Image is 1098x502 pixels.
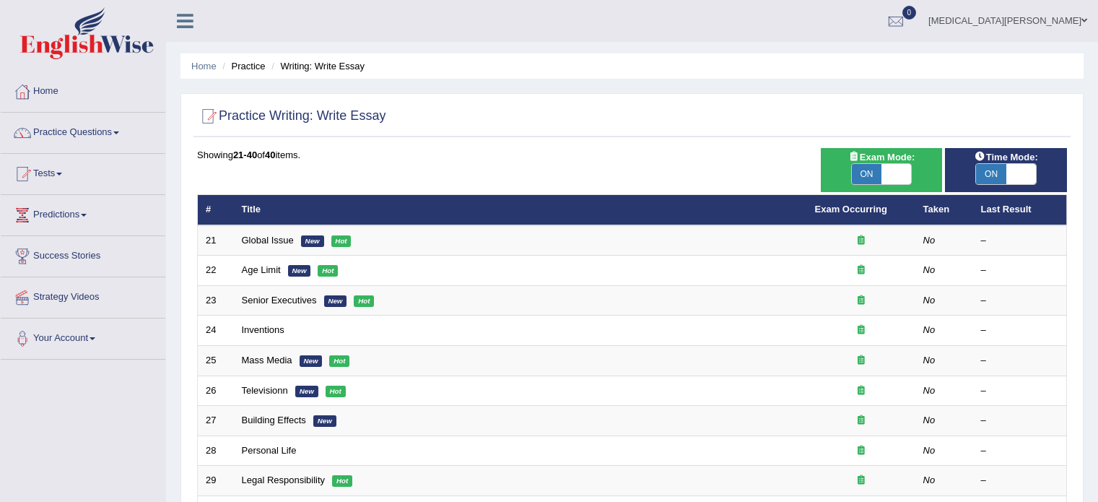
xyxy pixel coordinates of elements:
a: Personal Life [242,445,297,456]
div: – [981,264,1059,277]
div: – [981,384,1059,398]
th: # [198,195,234,225]
em: No [923,385,936,396]
a: Your Account [1,319,165,355]
span: ON [976,164,1006,184]
em: New [324,295,347,307]
div: Exam occurring question [815,264,907,277]
h2: Practice Writing: Write Essay [197,105,385,127]
em: No [923,415,936,425]
em: Hot [326,386,346,397]
b: 40 [265,150,275,160]
div: Exam occurring question [815,474,907,488]
em: New [295,386,318,397]
li: Writing: Write Essay [268,59,365,73]
div: Exam occurring question [815,384,907,398]
a: Building Effects [242,415,306,425]
em: No [923,324,936,335]
li: Practice [219,59,265,73]
th: Last Result [973,195,1067,225]
a: Tests [1,154,165,190]
td: 23 [198,285,234,316]
div: – [981,294,1059,308]
b: 21-40 [233,150,257,160]
div: Exam occurring question [815,294,907,308]
td: 21 [198,225,234,256]
em: Hot [331,235,352,247]
em: No [923,445,936,456]
em: New [301,235,324,247]
div: Showing of items. [197,148,1067,162]
div: Exam occurring question [815,324,907,337]
td: 24 [198,316,234,346]
div: Show exams occurring in exams [821,148,943,192]
div: Exam occurring question [815,234,907,248]
a: Success Stories [1,236,165,272]
div: – [981,474,1059,488]
em: No [923,235,936,246]
a: Global Issue [242,235,294,246]
em: Hot [318,265,338,277]
div: – [981,444,1059,458]
a: Mass Media [242,355,292,365]
span: ON [852,164,882,184]
em: No [923,355,936,365]
a: Legal Responsibility [242,475,326,485]
a: Televisionn [242,385,288,396]
td: 25 [198,346,234,376]
a: Age Limit [242,264,281,275]
div: – [981,324,1059,337]
a: Inventions [242,324,284,335]
em: No [923,264,936,275]
div: – [981,414,1059,428]
td: 22 [198,256,234,286]
em: Hot [329,355,349,367]
td: 27 [198,406,234,436]
em: New [300,355,323,367]
a: Strategy Videos [1,277,165,313]
a: Practice Questions [1,113,165,149]
span: 0 [902,6,917,20]
em: Hot [332,475,352,487]
div: – [981,354,1059,368]
div: Exam occurring question [815,444,907,458]
em: No [923,475,936,485]
span: Exam Mode: [842,150,920,165]
a: Senior Executives [242,295,317,306]
th: Taken [915,195,973,225]
a: Home [191,61,217,72]
td: 29 [198,466,234,496]
div: Exam occurring question [815,354,907,368]
em: No [923,295,936,306]
td: 28 [198,436,234,466]
td: 26 [198,376,234,406]
a: Exam Occurring [815,204,887,215]
em: New [288,265,311,277]
a: Home [1,72,165,108]
div: Exam occurring question [815,414,907,428]
th: Title [234,195,807,225]
div: – [981,234,1059,248]
em: New [313,415,336,427]
a: Predictions [1,195,165,231]
em: Hot [354,295,374,307]
span: Time Mode: [969,150,1044,165]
